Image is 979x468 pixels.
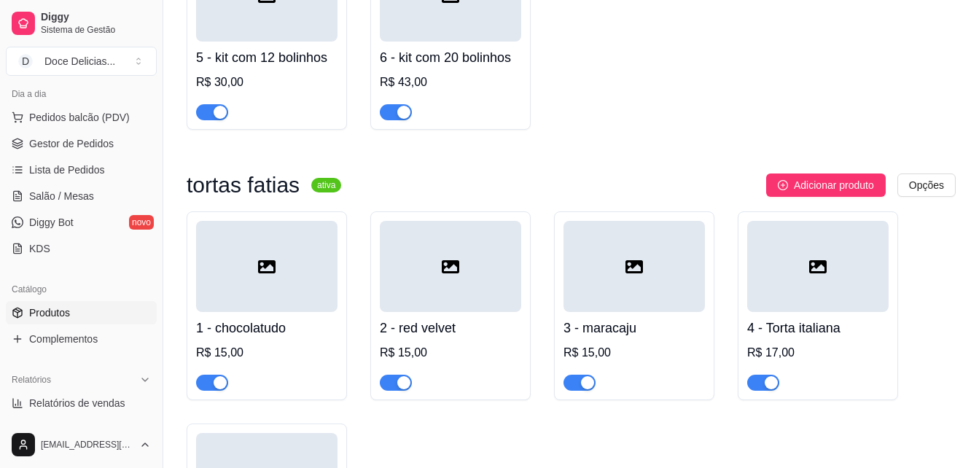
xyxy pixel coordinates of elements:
span: Diggy [41,11,151,24]
span: Relatórios de vendas [29,396,125,410]
div: R$ 43,00 [380,74,521,91]
div: Dia a dia [6,82,157,106]
sup: ativa [311,178,341,192]
span: Diggy Bot [29,215,74,230]
a: Complementos [6,327,157,351]
span: Produtos [29,305,70,320]
span: Gestor de Pedidos [29,136,114,151]
div: Catálogo [6,278,157,301]
span: D [18,54,33,69]
h4: 3 - maracaju [563,318,705,338]
button: Select a team [6,47,157,76]
span: Opções [909,177,944,193]
a: Diggy Botnovo [6,211,157,234]
div: Doce Delicias ... [44,54,115,69]
span: Lista de Pedidos [29,163,105,177]
a: Produtos [6,301,157,324]
div: R$ 15,00 [563,344,705,362]
h4: 6 - kit com 20 bolinhos [380,47,521,68]
button: Pedidos balcão (PDV) [6,106,157,129]
h4: 4 - Torta italiana [747,318,889,338]
a: Relatórios de vendas [6,391,157,415]
a: Gestor de Pedidos [6,132,157,155]
div: R$ 17,00 [747,344,889,362]
a: Relatório de clientes [6,418,157,441]
div: R$ 15,00 [196,344,338,362]
h4: 5 - kit com 12 bolinhos [196,47,338,68]
span: [EMAIL_ADDRESS][DOMAIN_NAME] [41,439,133,451]
button: [EMAIL_ADDRESS][DOMAIN_NAME] [6,427,157,462]
a: Lista de Pedidos [6,158,157,182]
h3: tortas fatias [187,176,300,194]
span: Complementos [29,332,98,346]
span: Pedidos balcão (PDV) [29,110,130,125]
span: Adicionar produto [794,177,874,193]
span: Sistema de Gestão [41,24,151,36]
h4: 2 - red velvet [380,318,521,338]
a: Salão / Mesas [6,184,157,208]
button: Opções [897,173,956,197]
h4: 1 - chocolatudo [196,318,338,338]
span: KDS [29,241,50,256]
button: Adicionar produto [766,173,886,197]
a: DiggySistema de Gestão [6,6,157,41]
div: R$ 30,00 [196,74,338,91]
div: R$ 15,00 [380,344,521,362]
a: KDS [6,237,157,260]
span: plus-circle [778,180,788,190]
span: Salão / Mesas [29,189,94,203]
span: Relatórios [12,374,51,386]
